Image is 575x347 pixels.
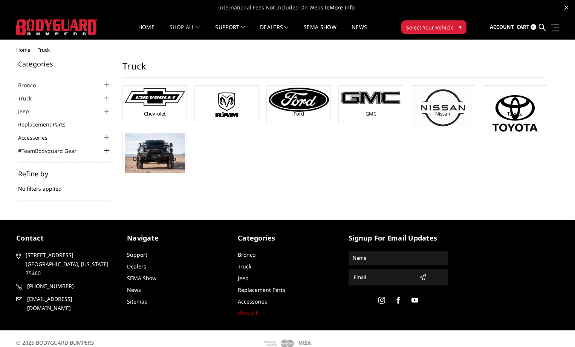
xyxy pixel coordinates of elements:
a: Bronco [238,251,255,258]
h5: Navigate [127,233,226,243]
a: Dealers [127,263,146,270]
a: [PHONE_NUMBER] [16,282,116,291]
a: Support [127,251,147,258]
h5: Refine by [18,170,112,177]
a: Truck [238,263,251,270]
span: Select Your Vehicle [406,23,454,31]
span: Cart [517,23,529,30]
input: Name [350,252,447,264]
a: Jeep [18,107,38,115]
a: News [352,25,367,39]
a: Accessories [238,298,267,305]
a: Cart 0 [517,17,536,37]
a: Dealers [260,25,289,39]
a: Support [215,25,245,39]
a: GMC [365,110,376,117]
a: DBL Designs Trucks [133,156,176,162]
a: Truck [18,94,41,102]
h5: contact [16,233,116,243]
a: Toyota [507,110,523,117]
a: Home [16,46,30,53]
span: 0 [531,24,536,30]
button: Select Your Vehicle [401,20,466,34]
a: Replacement Parts [238,286,285,293]
a: Ram [222,110,232,117]
a: #TeamBodyguard Gear [18,147,86,155]
h5: Categories [18,60,112,67]
h5: signup for email updates [349,233,448,243]
a: Account [490,17,514,37]
a: Chevrolet [144,110,166,117]
a: More Info [330,4,355,11]
a: Nissan [435,110,450,117]
span: [EMAIL_ADDRESS][DOMAIN_NAME] [27,295,115,313]
div: No filters applied [18,170,112,200]
span: [STREET_ADDRESS] [GEOGRAPHIC_DATA], [US_STATE] 75460 [26,251,113,278]
a: News [127,286,141,293]
img: BODYGUARD BUMPERS [16,19,97,35]
a: Sitemap [127,298,148,305]
a: Bronco [18,81,45,89]
h5: Categories [238,233,337,243]
a: [EMAIL_ADDRESS][DOMAIN_NAME] [16,295,116,313]
a: Ford [294,110,304,117]
span: Account [490,23,514,30]
span: [PHONE_NUMBER] [27,282,115,291]
a: Jeep [238,275,249,282]
a: Home [138,25,154,39]
a: View All [238,310,257,317]
a: Accessories [18,134,57,142]
h1: Truck [122,60,546,78]
span: Truck [38,46,50,53]
input: Email [351,271,416,283]
span: ▾ [459,23,462,31]
span: © 2025 BODYGUARD BUMPERS [16,339,94,346]
a: SEMA Show [304,25,336,39]
a: SEMA Show [127,275,156,282]
a: Replacement Parts [18,120,75,128]
a: shop all [170,25,200,39]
